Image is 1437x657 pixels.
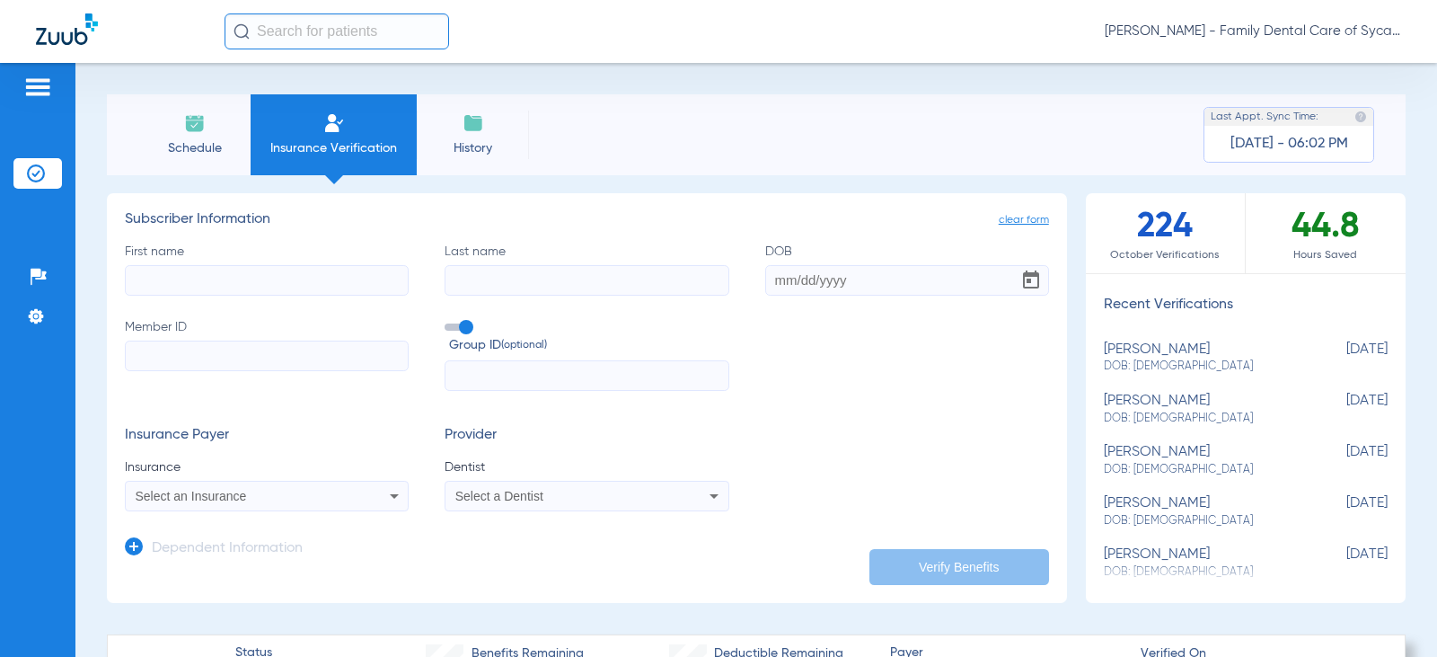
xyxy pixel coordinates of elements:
[1104,393,1298,426] div: [PERSON_NAME]
[225,13,449,49] input: Search for patients
[1104,462,1298,478] span: DOB: [DEMOGRAPHIC_DATA]
[125,427,409,445] h3: Insurance Payer
[1298,444,1388,477] span: [DATE]
[1298,495,1388,528] span: [DATE]
[136,489,247,503] span: Select an Insurance
[264,139,403,157] span: Insurance Verification
[1230,135,1348,153] span: [DATE] - 06:02 PM
[765,243,1049,296] label: DOB
[323,112,345,134] img: Manual Insurance Verification
[1104,546,1298,580] div: [PERSON_NAME]
[1086,193,1246,273] div: 224
[1298,546,1388,580] span: [DATE]
[449,336,728,355] span: Group ID
[36,13,98,45] img: Zuub Logo
[999,211,1049,229] span: clear form
[152,139,237,157] span: Schedule
[1104,411,1298,427] span: DOB: [DEMOGRAPHIC_DATA]
[1105,22,1401,40] span: [PERSON_NAME] - Family Dental Care of Sycamore
[765,265,1049,296] input: DOBOpen calendar
[1298,342,1388,375] span: [DATE]
[1354,111,1367,123] img: last sync help info
[125,211,1049,229] h3: Subscriber Information
[463,112,484,134] img: History
[1104,359,1298,375] span: DOB: [DEMOGRAPHIC_DATA]
[501,336,547,355] small: (optional)
[1104,513,1298,529] span: DOB: [DEMOGRAPHIC_DATA]
[1104,495,1298,528] div: [PERSON_NAME]
[1211,108,1318,126] span: Last Appt. Sync Time:
[1298,393,1388,426] span: [DATE]
[445,458,728,476] span: Dentist
[445,243,728,296] label: Last name
[234,23,250,40] img: Search Icon
[455,489,543,503] span: Select a Dentist
[184,112,206,134] img: Schedule
[430,139,516,157] span: History
[869,549,1049,585] button: Verify Benefits
[1086,246,1245,264] span: October Verifications
[445,265,728,296] input: Last name
[125,341,409,371] input: Member ID
[125,318,409,392] label: Member ID
[1104,444,1298,477] div: [PERSON_NAME]
[125,243,409,296] label: First name
[125,458,409,476] span: Insurance
[152,540,303,558] h3: Dependent Information
[1086,297,1406,315] h3: Recent Verifications
[1013,262,1049,298] button: Open calendar
[1246,193,1406,273] div: 44.8
[1104,342,1298,375] div: [PERSON_NAME]
[1246,246,1406,264] span: Hours Saved
[23,76,52,98] img: hamburger-icon
[445,427,728,445] h3: Provider
[125,265,409,296] input: First name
